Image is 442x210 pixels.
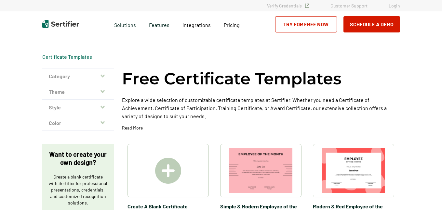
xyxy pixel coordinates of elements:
[42,54,92,60] div: Breadcrumb
[42,68,114,84] button: Category
[224,20,240,28] a: Pricing
[182,22,211,28] span: Integrations
[114,20,136,28] span: Solutions
[322,148,385,193] img: Modern & Red Employee of the Month Certificate Template
[42,20,79,28] img: Sertifier | Digital Credentialing Platform
[42,54,92,60] a: Certificate Templates
[49,174,107,206] p: Create a blank certificate with Sertifier for professional presentations, credentials, and custom...
[305,4,309,8] img: Verified
[155,158,181,184] img: Create A Blank Certificate
[330,3,368,8] a: Customer Support
[49,150,107,167] p: Want to create your own design?
[229,148,292,193] img: Simple & Modern Employee of the Month Certificate Template
[122,96,400,120] p: Explore a wide selection of customizable certificate templates at Sertifier. Whether you need a C...
[122,68,342,89] h1: Free Certificate Templates
[389,3,400,8] a: Login
[267,3,309,8] a: Verify Credentials
[224,22,240,28] span: Pricing
[182,20,211,28] a: Integrations
[42,115,114,131] button: Color
[42,84,114,100] button: Theme
[275,16,337,32] a: Try for Free Now
[42,100,114,115] button: Style
[122,125,143,131] p: Read More
[149,20,169,28] span: Features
